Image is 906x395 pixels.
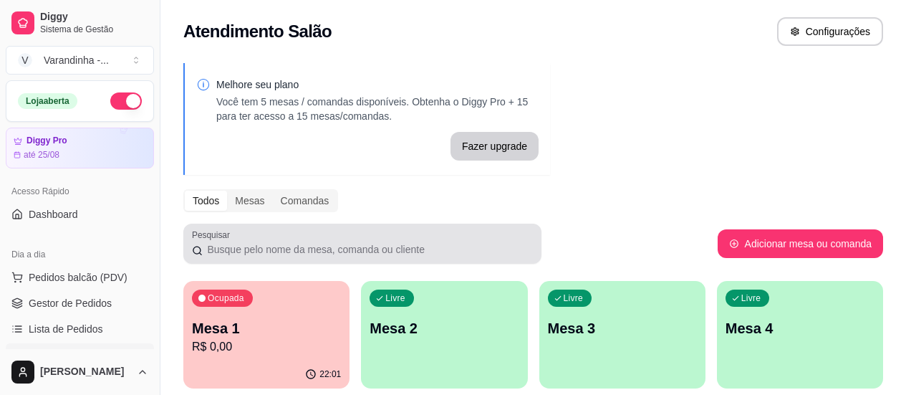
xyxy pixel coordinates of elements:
article: Diggy Pro [26,135,67,146]
a: Salão / Mesas [6,343,154,366]
p: Mesa 3 [548,318,697,338]
div: Mesas [227,191,272,211]
a: Lista de Pedidos [6,318,154,341]
label: Pesquisar [192,229,235,241]
span: Sistema de Gestão [40,24,148,35]
p: Livre [385,292,405,304]
input: Pesquisar [203,242,533,257]
span: Diggy [40,11,148,24]
button: LivreMesa 3 [539,281,705,389]
div: Varandinha - ... [44,53,109,67]
p: Livre [564,292,584,304]
button: Alterar Status [110,92,142,110]
p: Melhore seu plano [216,77,539,92]
span: V [18,53,32,67]
span: Gestor de Pedidos [29,296,112,310]
a: DiggySistema de Gestão [6,6,154,40]
p: Livre [741,292,761,304]
button: LivreMesa 4 [717,281,883,389]
div: Comandas [273,191,337,211]
span: Salão / Mesas [29,348,92,362]
div: Acesso Rápido [6,180,154,203]
h2: Atendimento Salão [183,20,332,43]
button: [PERSON_NAME] [6,355,154,389]
p: R$ 0,00 [192,338,341,356]
span: Lista de Pedidos [29,322,103,336]
div: Todos [185,191,227,211]
a: Gestor de Pedidos [6,292,154,315]
a: Dashboard [6,203,154,226]
p: Mesa 2 [370,318,519,338]
span: Pedidos balcão (PDV) [29,270,127,285]
div: Loja aberta [18,93,77,109]
button: OcupadaMesa 1R$ 0,0022:01 [183,281,350,389]
p: Você tem 5 mesas / comandas disponíveis. Obtenha o Diggy Pro + 15 para ter acesso a 15 mesas/coma... [216,95,539,123]
p: Mesa 4 [726,318,874,338]
a: Diggy Proaté 25/08 [6,128,154,168]
button: Pedidos balcão (PDV) [6,266,154,289]
p: Mesa 1 [192,318,341,338]
button: Select a team [6,46,154,75]
button: Adicionar mesa ou comanda [718,229,883,258]
div: Dia a dia [6,243,154,266]
article: até 25/08 [24,149,59,161]
p: Ocupada [208,292,244,304]
button: Fazer upgrade [450,132,539,161]
p: 22:01 [319,368,341,380]
span: [PERSON_NAME] [40,366,131,379]
button: LivreMesa 2 [361,281,527,389]
span: Dashboard [29,207,78,222]
button: Configurações [777,17,883,46]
